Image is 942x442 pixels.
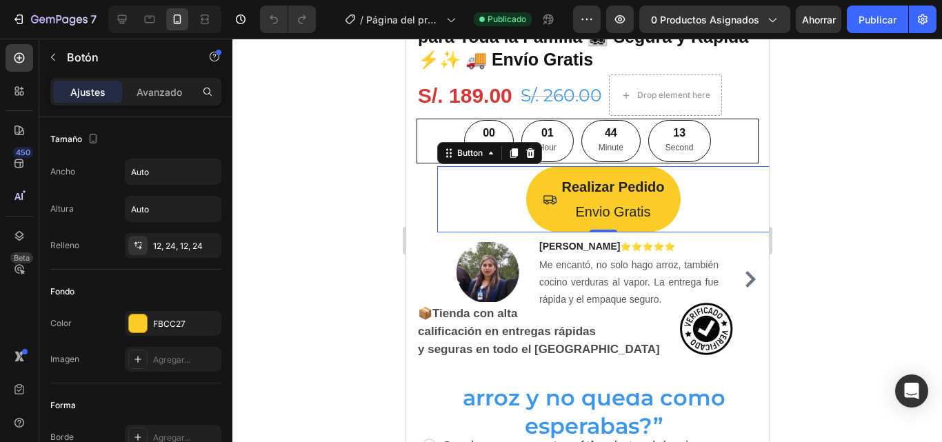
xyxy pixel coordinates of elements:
[488,14,526,24] font: Publicado
[50,432,74,442] font: Borde
[70,86,106,98] font: Ajustes
[130,400,203,415] strong: automática
[651,14,759,26] font: 0 productos asignados
[50,354,79,364] font: Imagen
[50,134,82,144] font: Tamaño
[90,12,97,26] font: 7
[360,14,363,26] font: /
[126,159,221,184] input: Auto
[50,166,75,177] font: Ancho
[847,6,908,33] button: Publicar
[406,39,769,442] iframe: Área de diseño
[50,286,74,297] font: Fondo
[639,6,790,33] button: 0 productos asignados
[50,240,79,250] font: Relleno
[895,374,928,408] div: Abrir Intercom Messenger
[6,6,103,33] button: 7
[260,6,316,33] div: Deshacer/Rehacer
[802,14,836,26] font: Ahorrar
[16,148,30,157] font: 450
[50,203,74,214] font: Altura
[153,354,190,365] font: Agregar...
[14,253,30,263] font: Beta
[153,241,203,251] font: 12, 24, 12, 24
[67,50,99,64] font: Botón
[137,86,182,98] font: Avanzado
[796,6,841,33] button: Ahorrar
[859,14,896,26] font: Publicar
[153,319,186,329] font: FBCC27
[50,400,76,410] font: Forma
[366,14,439,54] font: Página del producto - [DATE] 22:55:46
[126,197,221,221] input: Auto
[50,318,72,328] font: Color
[67,49,184,66] p: Botón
